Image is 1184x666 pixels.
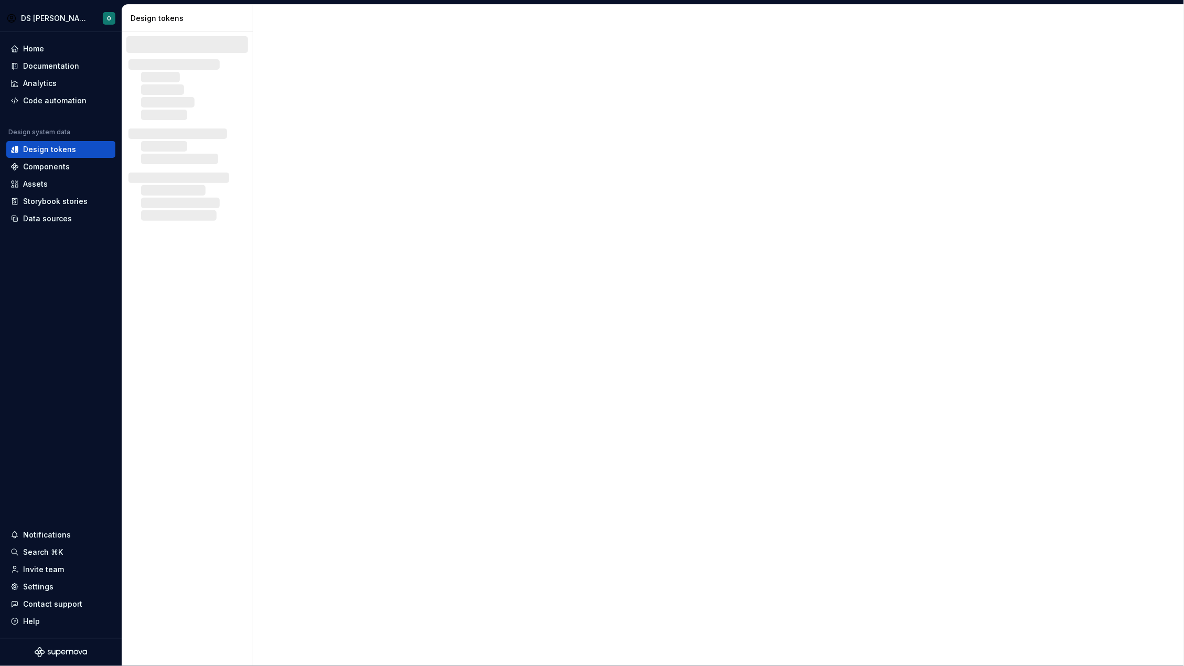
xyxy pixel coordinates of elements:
div: Settings [23,582,53,592]
div: Contact support [23,599,82,609]
div: O [107,14,111,23]
div: Analytics [23,78,57,89]
div: Design system data [8,128,70,136]
a: Documentation [6,58,115,74]
div: Search ⌘K [23,547,63,557]
button: Help [6,613,115,630]
div: Documentation [23,61,79,71]
a: Data sources [6,210,115,227]
a: Code automation [6,92,115,109]
a: Invite team [6,561,115,578]
div: Assets [23,179,48,189]
a: Components [6,158,115,175]
a: Storybook stories [6,193,115,210]
button: Notifications [6,527,115,543]
a: Design tokens [6,141,115,158]
button: DS [PERSON_NAME]O [2,7,120,29]
button: Contact support [6,596,115,613]
a: Home [6,40,115,57]
div: DS [PERSON_NAME] [21,13,88,24]
a: Analytics [6,75,115,92]
div: Notifications [23,530,71,540]
div: Invite team [23,564,64,575]
div: Code automation [23,95,87,106]
div: Storybook stories [23,196,88,207]
div: Data sources [23,213,72,224]
div: Home [23,44,44,54]
div: Design tokens [23,144,76,155]
a: Settings [6,578,115,595]
div: Design tokens [131,13,249,24]
svg: Supernova Logo [35,647,87,658]
button: Search ⌘K [6,544,115,561]
a: Assets [6,176,115,192]
div: Components [23,162,70,172]
div: Help [23,616,40,627]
